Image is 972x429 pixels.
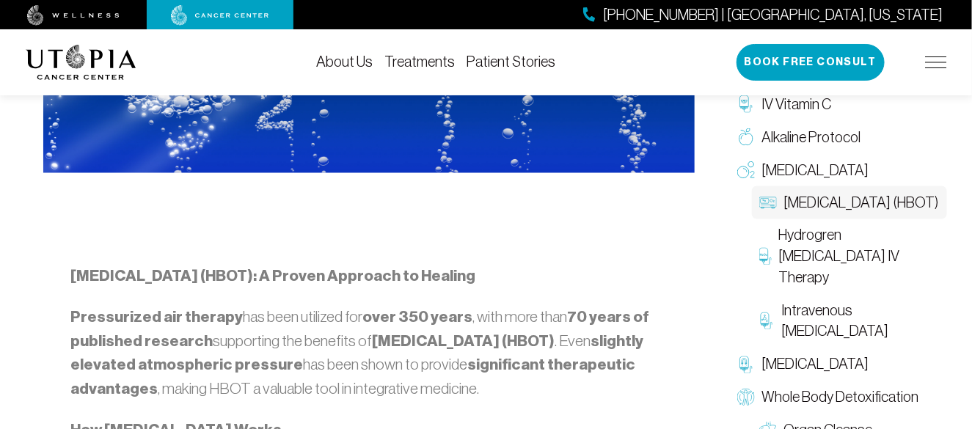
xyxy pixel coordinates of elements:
[925,56,947,68] img: icon-hamburger
[373,332,555,351] strong: [MEDICAL_DATA] (HBOT)
[71,267,476,286] strong: [MEDICAL_DATA] (HBOT): A Proven Approach to Healing
[603,4,943,26] span: [PHONE_NUMBER] | [GEOGRAPHIC_DATA], [US_STATE]
[583,4,943,26] a: [PHONE_NUMBER] | [GEOGRAPHIC_DATA], [US_STATE]
[71,306,667,401] p: has been utilized for , with more than supporting the benefits of . Even has been shown to provid...
[363,308,473,327] strong: over 350 years
[737,44,885,81] button: Book Free Consult
[385,54,456,70] a: Treatments
[71,308,244,327] strong: Pressurized air therapy
[317,54,373,70] a: About Us
[467,54,556,70] a: Patient Stories
[171,5,269,26] img: cancer center
[27,5,120,26] img: wellness
[71,356,636,399] strong: significant therapeutic advantages
[26,45,136,80] img: logo
[71,308,650,351] strong: 70 years of published research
